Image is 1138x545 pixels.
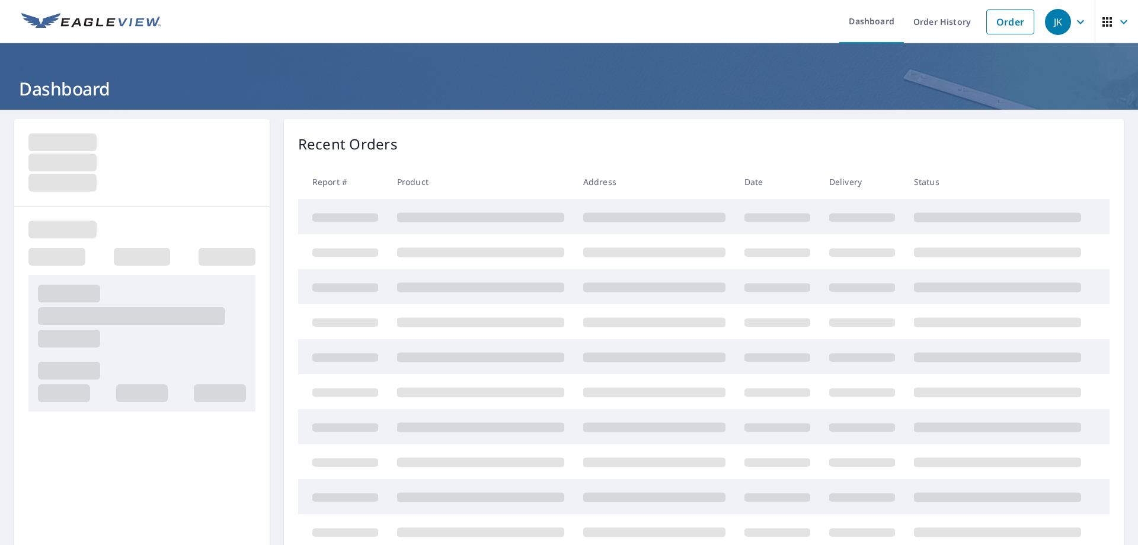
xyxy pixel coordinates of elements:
th: Address [574,164,735,199]
div: JK [1045,9,1071,35]
img: EV Logo [21,13,161,31]
th: Status [904,164,1091,199]
th: Product [388,164,574,199]
p: Recent Orders [298,133,398,155]
th: Delivery [820,164,904,199]
h1: Dashboard [14,77,1124,101]
a: Order [986,9,1034,34]
th: Date [735,164,820,199]
th: Report # [298,164,388,199]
